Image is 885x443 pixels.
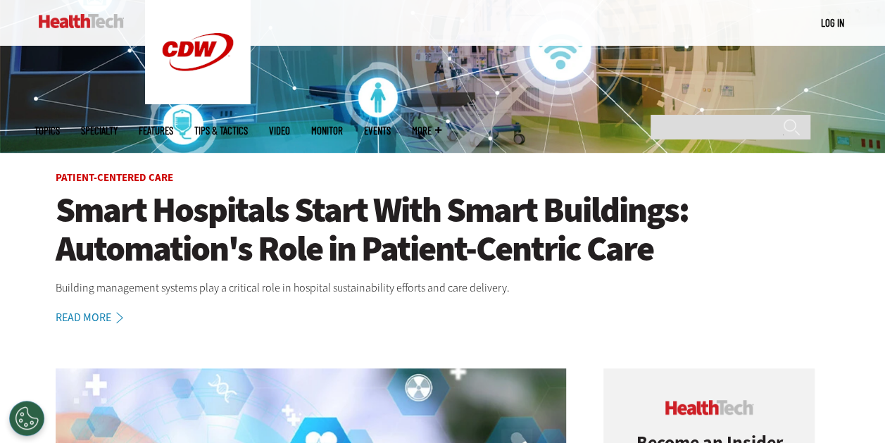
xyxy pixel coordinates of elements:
a: Read More [56,312,139,323]
a: Video [269,125,290,136]
img: Home [39,14,124,28]
span: Topics [34,125,60,136]
a: CDW [145,93,251,108]
button: Open Preferences [9,401,44,436]
img: cdw insider logo [665,400,753,415]
a: MonITor [311,125,343,136]
a: Tips & Tactics [194,125,248,136]
a: Smart Hospitals Start With Smart Buildings: Automation's Role in Patient-Centric Care [56,191,830,268]
a: Patient-Centered Care [56,170,173,185]
p: Building management systems play a critical role in hospital sustainability efforts and care deli... [56,279,830,297]
span: Specialty [81,125,118,136]
a: Log in [821,16,844,29]
div: User menu [821,15,844,30]
div: Cookies Settings [9,401,44,436]
span: More [412,125,441,136]
a: Features [139,125,173,136]
a: Events [364,125,391,136]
